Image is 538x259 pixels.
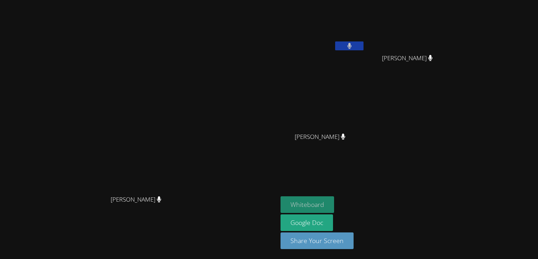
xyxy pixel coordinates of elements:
span: [PERSON_NAME] [295,132,345,142]
a: Google Doc [281,214,333,231]
button: Whiteboard [281,196,334,213]
span: [PERSON_NAME] [111,195,161,205]
button: Share Your Screen [281,232,354,249]
span: [PERSON_NAME] [382,53,433,63]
